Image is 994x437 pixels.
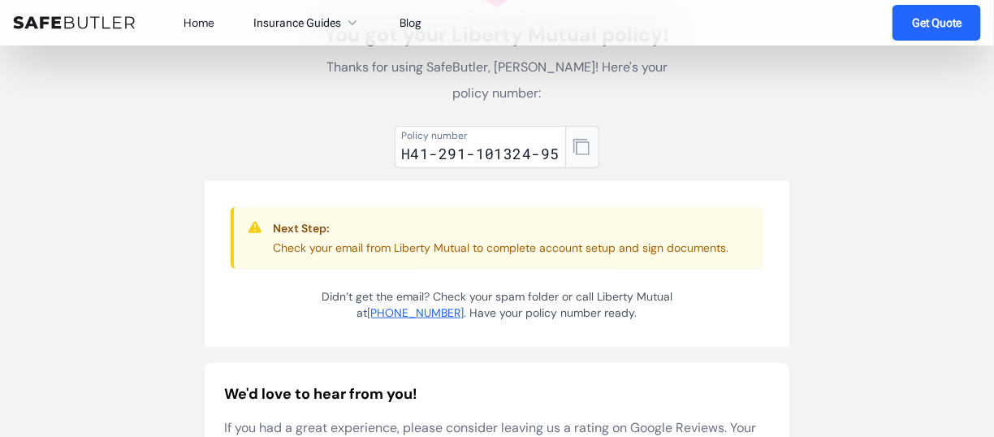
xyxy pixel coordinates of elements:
[401,142,560,165] div: H41-291-101324-95
[273,220,728,236] h3: Next Step:
[273,240,728,256] p: Check your email from Liberty Mutual to complete account setup and sign documents.
[892,5,981,41] a: Get Quote
[184,15,214,30] a: Home
[368,305,465,320] a: [PHONE_NUMBER]
[315,54,679,106] p: Thanks for using SafeButler, [PERSON_NAME]! Here's your policy number:
[400,15,421,30] a: Blog
[13,16,135,29] img: SafeButler Text Logo
[224,383,770,405] h2: We'd love to hear from you!
[253,13,361,32] button: Insurance Guides
[401,129,560,142] div: Policy number
[315,288,679,321] p: Didn’t get the email? Check your spam folder or call Liberty Mutual at . Have your policy number ...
